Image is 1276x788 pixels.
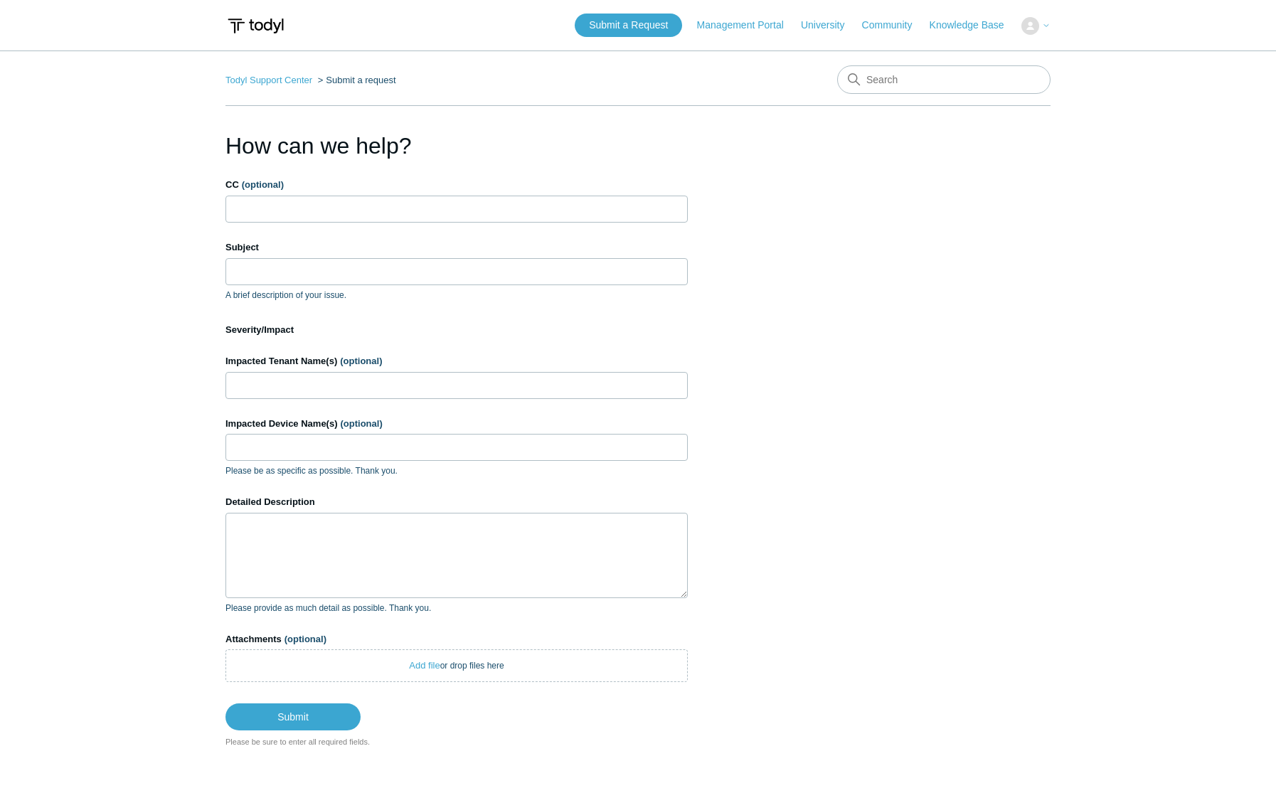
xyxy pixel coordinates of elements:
h1: How can we help? [225,129,688,163]
a: Knowledge Base [930,18,1019,33]
a: Community [862,18,927,33]
p: Please be as specific as possible. Thank you. [225,464,688,477]
a: Submit a Request [575,14,682,37]
input: Search [837,65,1051,94]
a: Todyl Support Center [225,75,312,85]
p: Please provide as much detail as possible. Thank you. [225,602,688,614]
label: Impacted Tenant Name(s) [225,354,688,368]
label: Impacted Device Name(s) [225,417,688,431]
a: Management Portal [697,18,798,33]
label: Subject [225,240,688,255]
li: Submit a request [315,75,396,85]
li: Todyl Support Center [225,75,315,85]
span: (optional) [242,179,284,190]
label: Attachments [225,632,688,646]
a: University [801,18,858,33]
span: (optional) [341,418,383,429]
label: CC [225,178,688,192]
label: Severity/Impact [225,323,688,337]
input: Submit [225,703,361,730]
label: Detailed Description [225,495,688,509]
p: A brief description of your issue. [225,289,688,302]
span: (optional) [285,634,326,644]
div: Please be sure to enter all required fields. [225,736,688,748]
img: Todyl Support Center Help Center home page [225,13,286,39]
span: (optional) [340,356,382,366]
